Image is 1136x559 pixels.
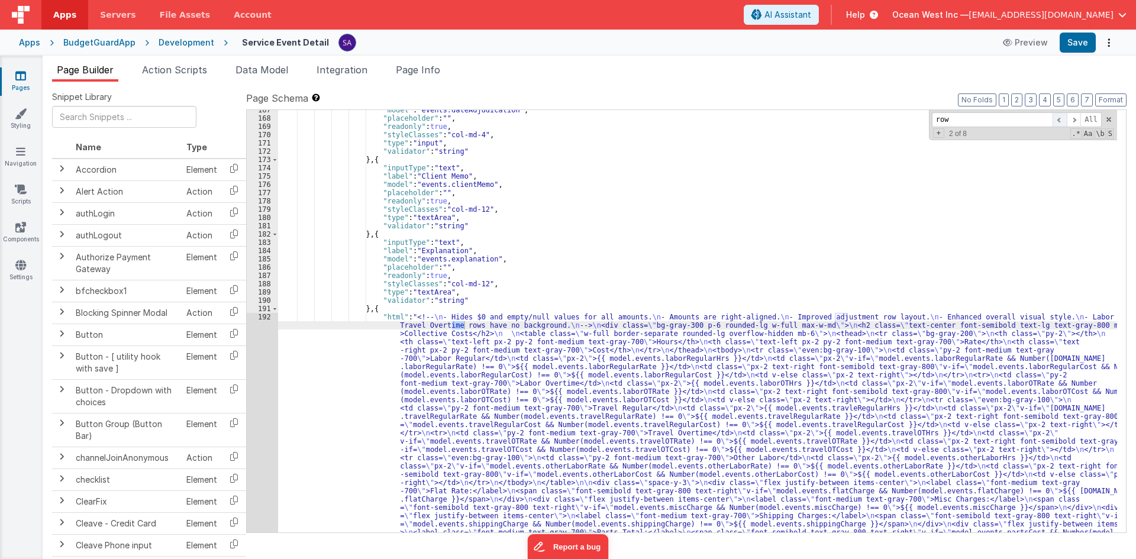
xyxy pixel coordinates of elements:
img: 79293985458095ca2ac202dc7eb50dda [339,34,356,51]
button: Format [1095,93,1127,106]
span: AI Assistant [764,9,811,21]
div: 167 [247,106,278,114]
button: 6 [1067,93,1079,106]
span: Servers [100,9,135,21]
div: 182 [247,230,278,238]
button: 5 [1053,93,1064,106]
span: RegExp Search [1070,128,1081,139]
div: 188 [247,280,278,288]
td: Element [182,413,222,447]
td: ClearFix [71,490,182,512]
div: 168 [247,114,278,122]
td: Action [182,224,222,246]
td: Element [182,379,222,413]
div: 181 [247,222,278,230]
div: 180 [247,214,278,222]
td: bfcheckbox1 [71,280,182,302]
div: 177 [247,189,278,197]
td: channelJoinAnonymous [71,447,182,468]
span: Whole Word Search [1095,128,1105,139]
span: 2 of 8 [944,130,972,138]
span: Search In Selection [1107,128,1114,139]
iframe: Marker.io feedback button [528,534,609,559]
div: Development [159,37,214,49]
div: 169 [247,122,278,131]
button: AI Assistant [744,5,819,25]
span: Snippet Library [52,91,112,103]
span: Page Info [396,64,440,76]
td: Button Group (Button Bar) [71,413,182,447]
div: 189 [247,288,278,296]
td: Element [182,280,222,302]
td: Action [182,202,222,224]
td: Authorize Payment Gateway [71,246,182,280]
td: Element [182,345,222,379]
td: Blocking Spinner Modal [71,302,182,324]
input: Search for [932,112,1053,127]
span: [EMAIL_ADDRESS][DOMAIN_NAME] [969,9,1114,21]
button: 2 [1011,93,1022,106]
div: 190 [247,296,278,305]
td: authLogin [71,202,182,224]
span: Help [846,9,865,21]
div: 176 [247,180,278,189]
button: 7 [1081,93,1093,106]
td: Button [71,324,182,345]
div: 187 [247,272,278,280]
td: Element [182,490,222,512]
span: File Assets [160,9,211,21]
button: Preview [996,33,1055,52]
button: Save [1060,33,1096,53]
span: Data Model [235,64,288,76]
td: Button - [ utility hook with save ] [71,345,182,379]
div: 186 [247,263,278,272]
div: 178 [247,197,278,205]
td: Action [182,302,222,324]
div: 184 [247,247,278,255]
button: 3 [1025,93,1037,106]
span: Type [186,142,207,152]
div: 170 [247,131,278,139]
div: 175 [247,172,278,180]
td: Element [182,324,222,345]
span: CaseSensitive Search [1083,128,1093,139]
td: Element [182,534,222,556]
div: 174 [247,164,278,172]
button: No Folds [958,93,996,106]
td: Cleave Phone input [71,534,182,556]
div: 171 [247,139,278,147]
button: Ocean West Inc — [EMAIL_ADDRESS][DOMAIN_NAME] [892,9,1127,21]
button: Options [1100,34,1117,51]
span: Name [76,142,101,152]
span: Ocean West Inc — [892,9,969,21]
input: Search Snippets ... [52,106,196,128]
div: 185 [247,255,278,263]
div: 183 [247,238,278,247]
span: Integration [317,64,367,76]
div: BudgetGuardApp [63,37,135,49]
span: Alt-Enter [1080,112,1102,127]
td: Cleave - Credit Card [71,512,182,534]
button: 4 [1039,93,1051,106]
span: Apps [53,9,76,21]
td: authLogout [71,224,182,246]
td: Action [182,447,222,468]
div: 191 [247,305,278,313]
td: Alert Action [71,180,182,202]
td: Button - Dropdown with choices [71,379,182,413]
div: 172 [247,147,278,156]
h4: Service Event Detail [242,38,329,47]
td: Element [182,468,222,490]
span: Page Builder [57,64,114,76]
td: Element [182,159,222,181]
td: checklist [71,468,182,490]
span: Action Scripts [142,64,207,76]
span: Toggel Replace mode [933,128,944,138]
td: Element [182,512,222,534]
div: 179 [247,205,278,214]
td: Action [182,180,222,202]
td: Accordion [71,159,182,181]
span: Page Schema [246,91,308,105]
div: 173 [247,156,278,164]
div: Apps [19,37,40,49]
